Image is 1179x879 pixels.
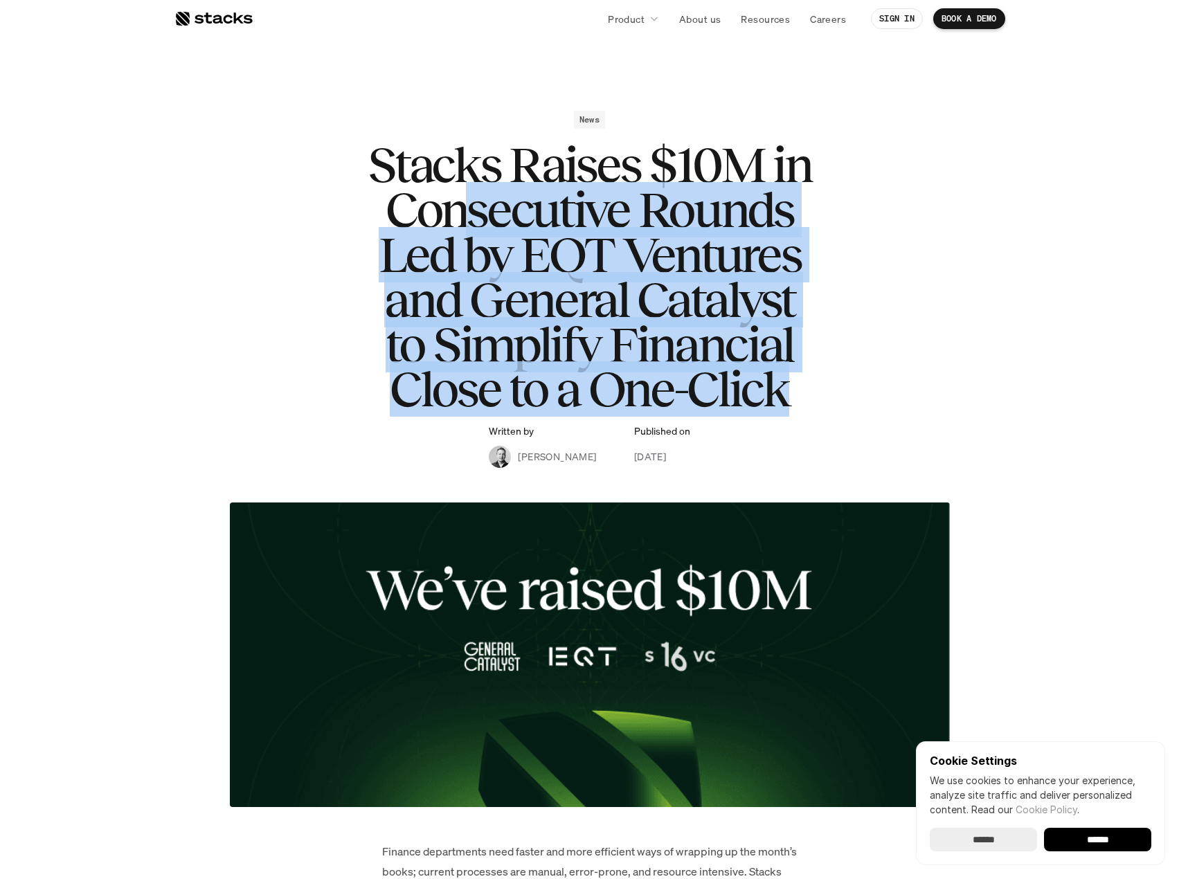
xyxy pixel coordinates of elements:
[732,6,798,31] a: Resources
[942,14,997,24] p: BOOK A DEMO
[810,12,846,26] p: Careers
[671,6,729,31] a: About us
[579,115,600,125] h2: News
[634,449,667,464] p: [DATE]
[608,12,645,26] p: Product
[634,426,690,437] p: Published on
[933,8,1005,29] a: BOOK A DEMO
[971,804,1079,815] span: Read our .
[679,12,721,26] p: About us
[313,143,867,412] h1: Stacks Raises $10M in Consecutive Rounds Led by EQT Ventures and General Catalyst to Simplify Fin...
[871,8,923,29] a: SIGN IN
[741,12,790,26] p: Resources
[802,6,854,31] a: Careers
[489,426,534,437] p: Written by
[930,773,1151,817] p: We use cookies to enhance your experience, analyze site traffic and deliver personalized content.
[489,446,511,468] img: Albert
[879,14,915,24] p: SIGN IN
[930,755,1151,766] p: Cookie Settings
[1016,804,1077,815] a: Cookie Policy
[518,449,596,464] p: [PERSON_NAME]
